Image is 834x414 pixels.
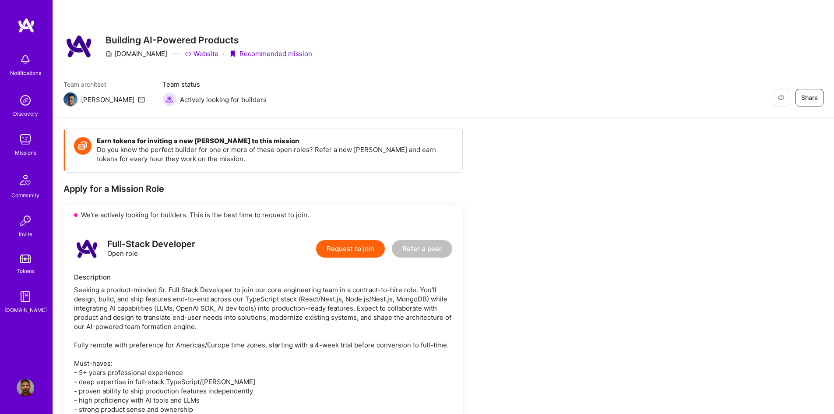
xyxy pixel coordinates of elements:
div: Notifications [10,68,41,78]
div: Missions [15,148,36,157]
div: Description [74,272,452,282]
img: tokens [20,255,31,263]
div: Discovery [13,109,38,118]
img: Invite [17,212,34,230]
button: Refer a peer [392,240,452,258]
div: Apply for a Mission Role [63,183,463,195]
span: Actively looking for builders [180,95,267,104]
i: icon CompanyGray [106,50,113,57]
i: icon Mail [138,96,145,103]
img: bell [17,51,34,68]
img: logo [18,18,35,33]
img: User Avatar [17,379,34,396]
button: Share [795,89,823,106]
div: [PERSON_NAME] [81,95,134,104]
h3: Building AI-Powered Products [106,35,312,46]
div: Community [11,191,39,200]
img: guide book [17,288,34,305]
div: · [223,49,225,58]
div: Tokens [17,266,35,276]
img: Community [15,170,36,191]
img: Company Logo [63,31,95,62]
div: [DOMAIN_NAME] [106,49,167,58]
img: Token icon [74,137,91,155]
i: icon EyeClosed [778,94,785,101]
h4: Earn tokens for inviting a new [PERSON_NAME] to this mission [97,137,454,145]
button: Request to join [316,240,385,258]
div: Full-Stack Developer [107,240,195,249]
img: Actively looking for builders [162,92,176,106]
div: Recommended mission [229,49,312,58]
p: Do you know the perfect builder for one or more of these open roles? Refer a new [PERSON_NAME] an... [97,145,454,163]
div: Open role [107,240,195,258]
div: [DOMAIN_NAME] [4,305,47,315]
i: icon PurpleRibbon [229,50,236,57]
span: Share [801,93,818,102]
img: teamwork [17,131,34,148]
div: We’re actively looking for builders. This is the best time to request to join. [63,205,463,225]
a: Website [185,49,218,58]
img: Team Architect [63,92,77,106]
span: Team status [162,80,267,89]
img: discovery [17,92,34,109]
div: Invite [19,230,32,239]
a: User Avatar [14,379,36,396]
span: Team architect [63,80,145,89]
img: logo [74,236,100,262]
